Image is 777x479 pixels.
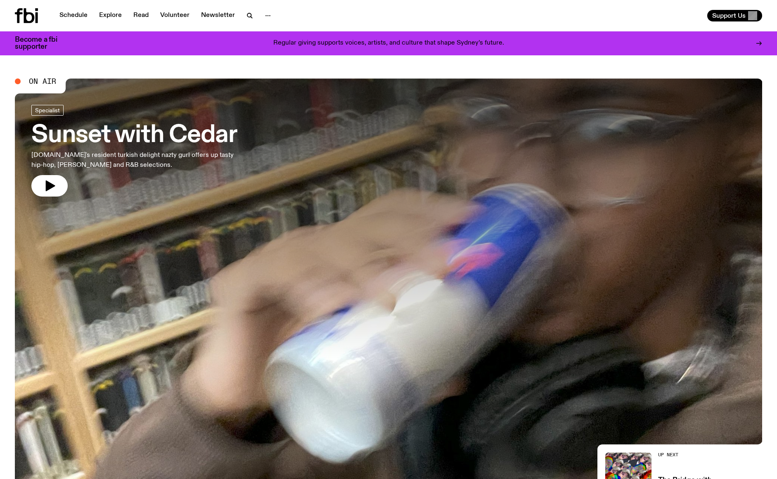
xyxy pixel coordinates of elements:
[31,105,243,197] a: Sunset with Cedar[DOMAIN_NAME]'s resident turkish delight nazty gurl offers up tasty hip-hop, [PE...
[196,10,240,21] a: Newsletter
[707,10,762,21] button: Support Us
[658,453,762,457] h2: Up Next
[54,10,92,21] a: Schedule
[31,150,243,170] p: [DOMAIN_NAME]'s resident turkish delight nazty gurl offers up tasty hip-hop, [PERSON_NAME] and R&...
[273,40,504,47] p: Regular giving supports voices, artists, and culture that shape Sydney’s future.
[155,10,194,21] a: Volunteer
[15,36,68,50] h3: Become a fbi supporter
[94,10,127,21] a: Explore
[29,78,56,85] span: On Air
[31,105,64,116] a: Specialist
[31,124,243,147] h3: Sunset with Cedar
[35,107,60,113] span: Specialist
[128,10,154,21] a: Read
[712,12,746,19] span: Support Us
